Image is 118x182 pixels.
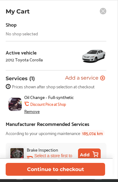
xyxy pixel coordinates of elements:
[81,46,106,65] img: 8085_st0640_046.jpg
[8,98,22,111] img: oil-change-thumb.jpg
[6,57,43,62] div: 2012 Toyota Corolla
[24,95,83,100] span: Oil Change - Full-synthetic
[65,75,98,81] span: Add a service
[6,8,30,15] p: My Cart
[34,153,76,165] p: Select a store first to see price
[10,148,24,161] img: brake-inspection-thumb.jpg
[6,31,38,36] div: No shop selected
[6,129,80,137] span: According to your upcoming maintenance
[6,84,11,89] img: info-strock.ef5ea3fe.svg
[27,146,58,153] div: Brake Inspection
[6,119,89,128] div: Manufacturer Recommended Services
[6,49,43,55] div: Active vehicle
[12,84,94,89] span: Prices shown after shop selection at checkout
[78,148,101,161] button: Add
[6,75,35,81] p: Services (1)
[6,163,105,176] button: Continue to checkout
[6,20,17,29] div: Shop
[65,75,106,81] a: Add a service
[24,109,40,114] div: Remove
[30,101,66,107] b: Discount Price at Shop
[80,130,105,136] span: 185,074 km
[65,75,105,81] button: Add a service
